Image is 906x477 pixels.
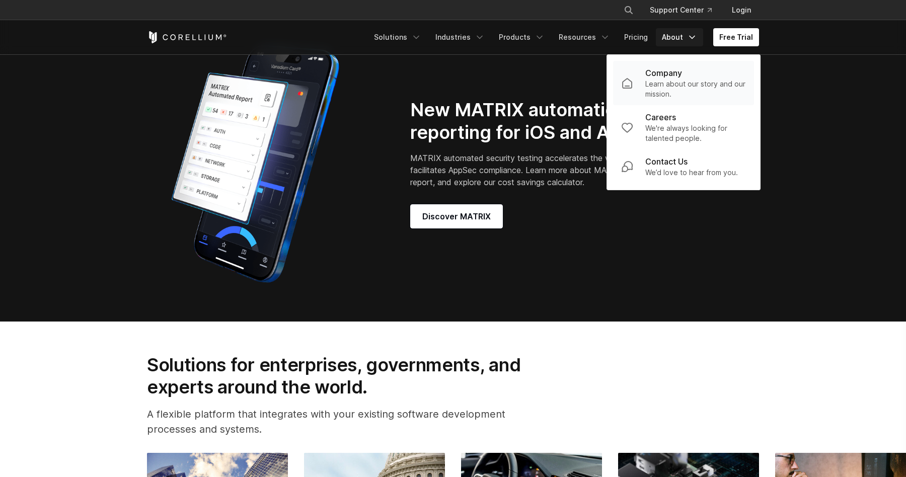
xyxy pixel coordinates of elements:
[410,99,721,144] h2: New MATRIX automation and reporting for iOS and Android.
[147,407,548,437] p: A flexible platform that integrates with your existing software development processes and systems.
[724,1,759,19] a: Login
[645,155,688,168] p: Contact Us
[410,204,503,228] a: Discover MATRIX
[147,38,363,290] img: Corellium_MATRIX_Hero_1_1x
[493,28,551,46] a: Products
[553,28,616,46] a: Resources
[147,31,227,43] a: Corellium Home
[645,168,738,178] p: We’d love to hear from you.
[612,1,759,19] div: Navigation Menu
[410,152,721,188] p: MATRIX automated security testing accelerates the work of pentesting teams and facilitates AppSec...
[368,28,427,46] a: Solutions
[645,79,746,99] p: Learn about our story and our mission.
[422,210,491,222] span: Discover MATRIX
[368,28,759,46] div: Navigation Menu
[645,67,682,79] p: Company
[613,61,754,105] a: Company Learn about our story and our mission.
[645,123,746,143] p: We're always looking for talented people.
[429,28,491,46] a: Industries
[613,105,754,149] a: Careers We're always looking for talented people.
[620,1,638,19] button: Search
[613,149,754,184] a: Contact Us We’d love to hear from you.
[713,28,759,46] a: Free Trial
[147,354,548,399] h2: Solutions for enterprises, governments, and experts around the world.
[645,111,676,123] p: Careers
[618,28,654,46] a: Pricing
[642,1,720,19] a: Support Center
[656,28,703,46] a: About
